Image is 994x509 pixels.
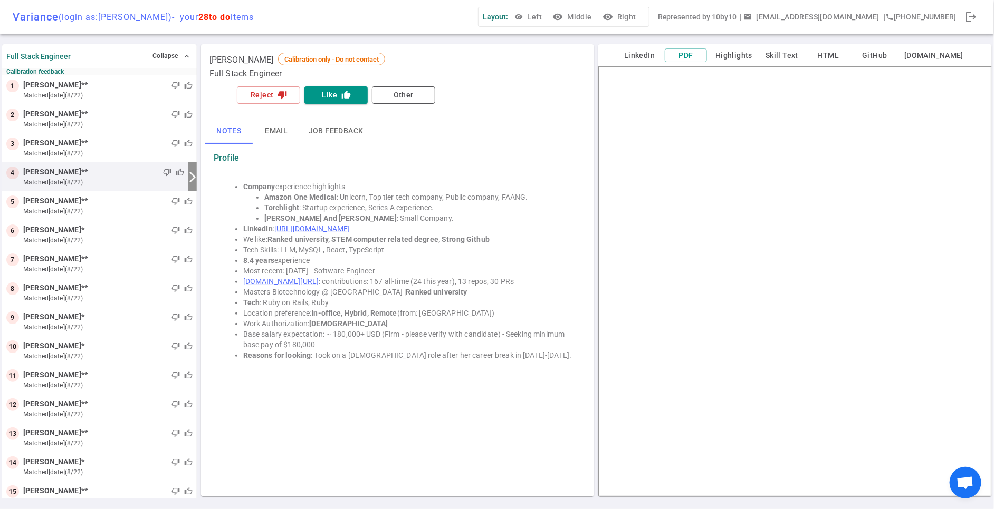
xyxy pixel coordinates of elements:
[267,235,490,243] b: Ranked university, STEM computer related degree, Strong Github
[184,197,193,205] span: thumb_up
[243,329,574,350] li: Base salary expectation: ~ 180,000+ USD (Firm - please verify with candidate) - Seeking minimum b...
[243,244,574,255] li: Tech Skills: LLM, MySQL, React, TypeScript
[243,297,574,308] li: : Ruby on Rails, Ruby
[243,351,311,359] b: Reasons for looking
[711,49,757,62] button: Highlights
[274,224,350,233] a: [URL][DOMAIN_NAME]
[171,226,180,234] span: thumb_down
[406,288,467,296] b: Ranked university
[243,224,273,233] b: LinkedIn
[6,311,19,324] div: 9
[184,400,193,408] span: thumb_up
[23,322,193,332] small: matched [DATE] (8/22)
[184,371,193,379] span: thumb_up
[205,119,253,144] button: Notes
[243,256,274,265] b: 8.4 years
[23,149,193,158] small: matched [DATE] (8/22)
[23,178,184,187] small: matched [DATE] (8/22)
[205,119,590,144] div: basic tabs example
[243,318,574,329] li: Work Authorization:
[184,487,193,495] span: thumb_up
[6,485,19,498] div: 15
[483,13,508,21] span: Layout:
[171,110,180,119] span: thumb_down
[6,340,19,353] div: 10
[23,282,81,293] span: [PERSON_NAME]
[23,195,81,207] span: [PERSON_NAME]
[6,253,19,266] div: 7
[6,282,19,295] div: 8
[264,193,337,201] b: Amazon One Medical
[150,48,193,64] button: Collapse
[23,293,193,303] small: matched [DATE] (8/22)
[552,12,563,22] i: visibility
[184,429,193,437] span: thumb_up
[23,340,81,351] span: [PERSON_NAME]
[237,86,300,104] button: Rejectthumb_down
[598,66,992,496] iframe: candidate_document_preview__iframe
[658,7,956,27] div: Represented by 10by10 | | [PHONE_NUMBER]
[13,11,254,23] div: Variance
[184,255,193,263] span: thumb_up
[264,202,574,213] li: : Startup experience, Series A experience.
[264,203,299,212] b: Torchlight
[309,319,388,328] b: [DEMOGRAPHIC_DATA]
[171,342,180,350] span: thumb_down
[209,68,282,79] span: Full Stack Engineer
[59,12,172,22] span: (login as: [PERSON_NAME] )
[341,90,351,100] i: thumb_up
[6,456,19,469] div: 14
[184,342,193,350] span: thumb_up
[172,12,254,22] span: - your items
[300,119,372,144] button: Job feedback
[171,139,180,148] span: thumb_down
[171,487,180,495] span: thumb_down
[742,7,884,27] button: Open a message box
[900,49,968,62] button: [DOMAIN_NAME]
[807,49,849,62] button: HTML
[243,182,346,191] span: experience highlights
[6,68,193,75] small: Calibration feedback
[600,7,641,27] button: visibilityRight
[253,119,300,144] button: Email
[184,110,193,119] span: thumb_up
[243,276,574,287] li: : contributions: 167 all-time (24 this year), 13 repos, 30 PRs
[171,371,180,379] span: thumb_down
[184,81,193,90] span: thumb_up
[243,234,574,244] li: We like:
[550,7,596,27] button: visibilityMiddle
[243,223,574,234] li: :
[23,120,193,129] small: matched [DATE] (8/22)
[603,12,613,22] i: visibility
[960,6,981,27] div: Done
[243,308,574,318] li: Location preference: (from: [GEOGRAPHIC_DATA])
[304,86,368,104] button: Likethumb_up
[885,13,894,21] i: phone
[264,192,574,202] li: : Unicorn, Top tier tech company, Public company, FAANG.
[23,467,193,477] small: matched [DATE] (8/22)
[171,458,180,466] span: thumb_down
[171,400,180,408] span: thumb_down
[184,284,193,292] span: thumb_up
[23,109,81,120] span: [PERSON_NAME]
[6,52,71,61] strong: Full Stack Engineer
[964,11,977,23] span: logout
[6,195,19,208] div: 5
[512,7,546,27] button: Left
[171,197,180,205] span: thumb_down
[214,153,240,163] strong: Profile
[23,427,81,438] span: [PERSON_NAME]
[186,171,199,183] i: arrow_forward_ios
[23,409,193,419] small: matched [DATE] (8/22)
[6,224,19,237] div: 6
[171,429,180,437] span: thumb_down
[176,168,184,177] span: thumb_up
[744,13,752,21] span: email
[163,168,171,177] span: thumb_down
[761,49,803,62] button: Skill Text
[23,138,81,149] span: [PERSON_NAME]
[243,266,574,276] li: Most recent: [DATE] - Software Engineer
[171,313,180,321] span: thumb_down
[311,309,397,317] b: In-office, Hybrid, Remote
[372,86,435,104] button: Other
